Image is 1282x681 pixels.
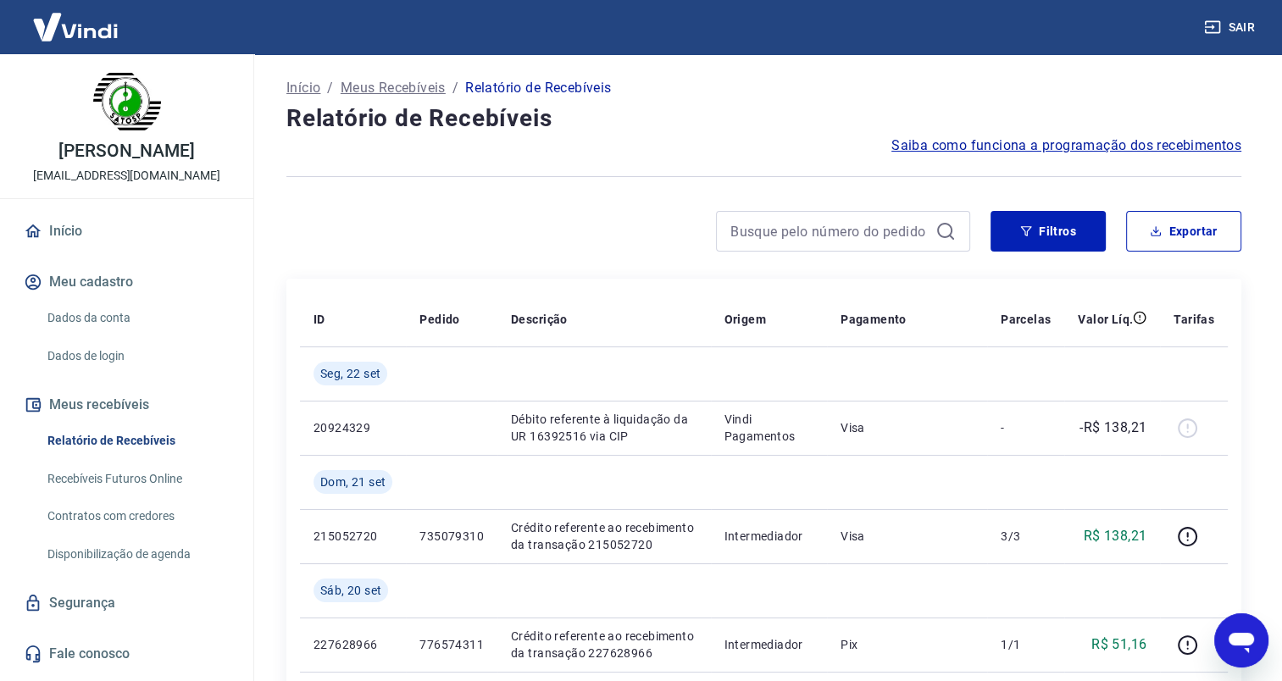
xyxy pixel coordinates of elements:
[511,519,697,553] p: Crédito referente ao recebimento da transação 215052720
[286,78,320,98] a: Início
[20,263,233,301] button: Meu cadastro
[314,419,392,436] p: 20924329
[419,636,484,653] p: 776574311
[314,528,392,545] p: 215052720
[724,411,814,445] p: Vindi Pagamentos
[41,424,233,458] a: Relatório de Recebíveis
[511,628,697,662] p: Crédito referente ao recebimento da transação 227628966
[58,142,194,160] p: [PERSON_NAME]
[20,584,233,622] a: Segurança
[41,537,233,572] a: Disponibilização de agenda
[320,582,381,599] span: Sáb, 20 set
[341,78,446,98] a: Meus Recebíveis
[1201,12,1262,43] button: Sair
[1078,311,1133,328] p: Valor Líq.
[1001,528,1051,545] p: 3/3
[33,167,220,185] p: [EMAIL_ADDRESS][DOMAIN_NAME]
[991,211,1106,252] button: Filtros
[41,301,233,335] a: Dados da conta
[1001,311,1051,328] p: Parcelas
[419,528,484,545] p: 735079310
[419,311,459,328] p: Pedido
[327,78,333,98] p: /
[724,636,814,653] p: Intermediador
[41,499,233,534] a: Contratos com credores
[314,311,325,328] p: ID
[320,365,380,382] span: Seg, 22 set
[511,411,697,445] p: Débito referente à liquidação da UR 16392516 via CIP
[1091,634,1146,655] p: R$ 51,16
[1126,211,1241,252] button: Exportar
[20,213,233,250] a: Início
[1079,418,1146,438] p: -R$ 138,21
[841,528,974,545] p: Visa
[93,68,161,136] img: 05f77479-e145-444d-9b3c-0aaf0a3ab483.jpeg
[1214,613,1268,667] iframe: Botão para abrir a janela de mensagens
[724,528,814,545] p: Intermediador
[465,78,611,98] p: Relatório de Recebíveis
[724,311,766,328] p: Origem
[841,419,974,436] p: Visa
[730,219,929,244] input: Busque pelo número do pedido
[20,386,233,424] button: Meus recebíveis
[452,78,458,98] p: /
[841,311,907,328] p: Pagamento
[1174,311,1214,328] p: Tarifas
[511,311,568,328] p: Descrição
[1001,636,1051,653] p: 1/1
[41,339,233,374] a: Dados de login
[320,473,386,490] span: Dom, 21 set
[41,462,233,496] a: Recebíveis Futuros Online
[1084,526,1147,546] p: R$ 138,21
[20,1,130,53] img: Vindi
[1001,419,1051,436] p: -
[841,636,974,653] p: Pix
[20,635,233,673] a: Fale conosco
[891,136,1241,156] a: Saiba como funciona a programação dos recebimentos
[314,636,392,653] p: 227628966
[286,102,1241,136] h4: Relatório de Recebíveis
